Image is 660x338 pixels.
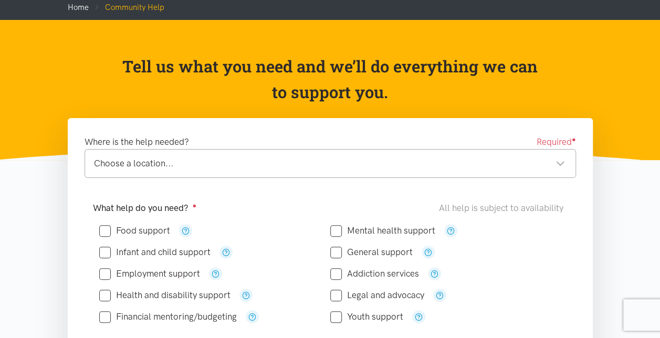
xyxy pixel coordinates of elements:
[93,201,197,215] label: What help do you need?
[121,54,539,105] p: Tell us what you need and we’ll do everything we can to support you.
[537,135,576,149] span: Required
[99,248,211,257] label: Infant and child support
[94,156,565,171] div: Choose a location...
[572,135,576,143] sup: ●
[330,248,413,257] label: General support
[330,269,419,278] label: Addiction services
[99,269,200,278] label: Employment support
[193,202,197,209] sup: ●
[439,201,568,215] div: All help is subject to availability
[99,226,170,235] label: Food support
[330,291,424,300] label: Legal and advocacy
[99,312,237,321] label: Financial mentoring/budgeting
[85,135,189,149] label: Where is the help needed?
[330,226,435,235] label: Mental health support
[99,291,231,300] label: Health and disability support
[68,3,89,12] a: Home
[89,1,164,14] li: Community Help
[330,312,403,321] label: Youth support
